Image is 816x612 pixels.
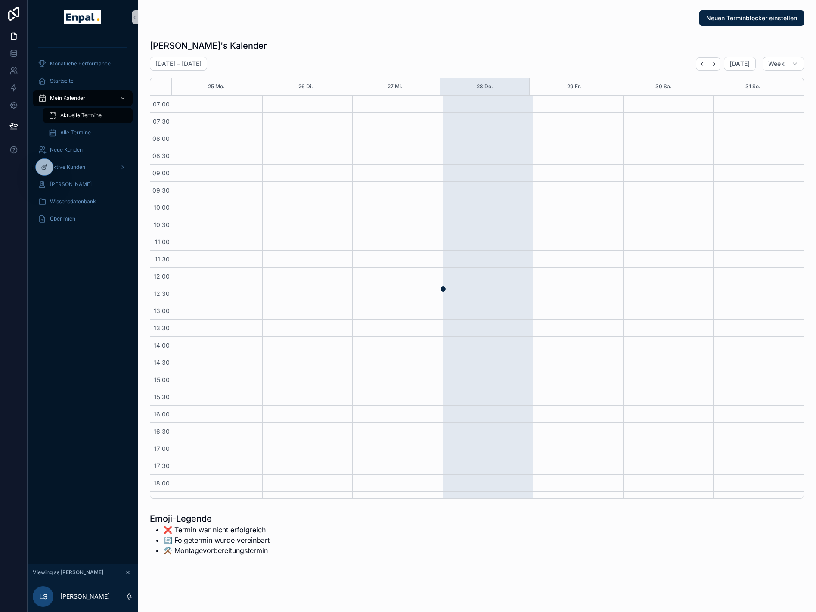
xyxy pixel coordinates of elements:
[152,445,172,452] span: 17:00
[152,393,172,401] span: 15:30
[152,428,172,435] span: 16:30
[150,513,270,525] h1: Emoji-Legende
[164,535,270,545] li: 🔄️ Folgetermin wurde vereinbart
[43,125,133,140] a: Alle Termine
[724,57,755,71] button: [DATE]
[50,215,75,222] span: Über mich
[50,60,111,67] span: Monatliche Performance
[153,238,172,245] span: 11:00
[152,221,172,228] span: 10:30
[150,186,172,194] span: 09:30
[33,211,133,227] a: Über mich
[151,100,172,108] span: 07:00
[152,497,172,504] span: 18:30
[33,177,133,192] a: [PERSON_NAME]
[567,78,581,95] button: 29 Fr.
[43,108,133,123] a: Aktuelle Termine
[150,169,172,177] span: 09:00
[39,591,47,602] span: LS
[33,73,133,89] a: Startseite
[298,78,313,95] button: 26 Di.
[64,10,101,24] img: App logo
[28,34,138,238] div: scrollable content
[152,204,172,211] span: 10:00
[150,152,172,159] span: 08:30
[153,255,172,263] span: 11:30
[152,479,172,487] span: 18:00
[33,569,103,576] span: Viewing as [PERSON_NAME]
[152,290,172,297] span: 12:30
[33,90,133,106] a: Mein Kalender
[50,164,85,171] span: Aktive Kunden
[152,342,172,349] span: 14:00
[708,57,720,71] button: Next
[150,135,172,142] span: 08:00
[655,78,672,95] button: 30 Sa.
[50,181,92,188] span: [PERSON_NAME]
[729,60,750,68] span: [DATE]
[155,59,202,68] h2: [DATE] – [DATE]
[60,129,91,136] span: Alle Termine
[152,324,172,332] span: 13:30
[152,273,172,280] span: 12:00
[33,142,133,158] a: Neue Kunden
[50,198,96,205] span: Wissensdatenbank
[152,359,172,366] span: 14:30
[745,78,760,95] button: 31 So.
[388,78,403,95] button: 27 Mi.
[33,159,133,175] a: Aktive Kunden
[706,14,797,22] span: Neuen Terminblocker einstellen
[152,307,172,314] span: 13:00
[152,410,172,418] span: 16:00
[60,112,102,119] span: Aktuelle Termine
[477,78,493,95] button: 28 Do.
[763,57,804,71] button: Week
[164,525,270,535] li: ❌ Termin war nicht erfolgreich
[164,545,270,556] li: ⚒️ Montagevorbereitungstermin
[208,78,225,95] button: 25 Mo.
[50,95,85,102] span: Mein Kalender
[151,118,172,125] span: 07:30
[50,78,74,84] span: Startseite
[50,146,83,153] span: Neue Kunden
[768,60,785,68] span: Week
[152,462,172,469] span: 17:30
[152,376,172,383] span: 15:00
[33,194,133,209] a: Wissensdatenbank
[696,57,708,71] button: Back
[150,40,267,52] h1: [PERSON_NAME]'s Kalender
[33,56,133,71] a: Monatliche Performance
[60,592,110,601] p: [PERSON_NAME]
[699,10,804,26] button: Neuen Terminblocker einstellen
